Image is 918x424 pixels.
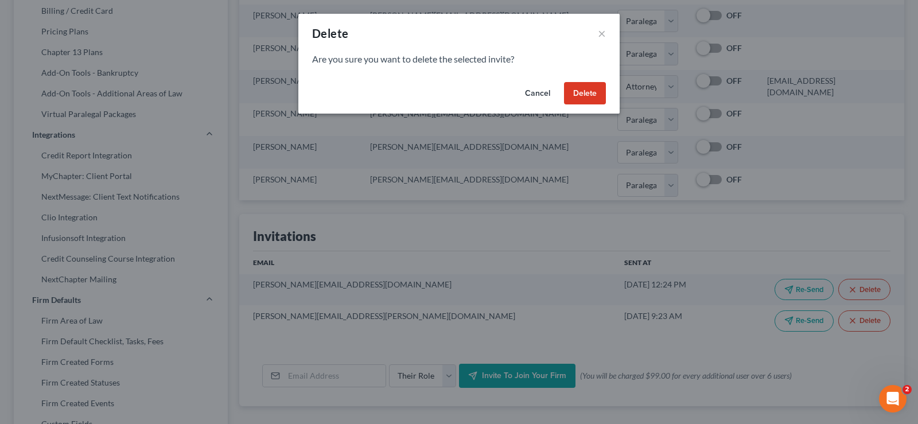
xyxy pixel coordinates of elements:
[516,82,559,105] button: Cancel
[564,82,606,105] button: Delete
[903,385,912,394] span: 2
[312,53,606,66] p: Are you sure you want to delete the selected invite?
[598,26,606,40] button: ×
[312,25,348,41] div: Delete
[879,385,907,413] iframe: Intercom live chat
